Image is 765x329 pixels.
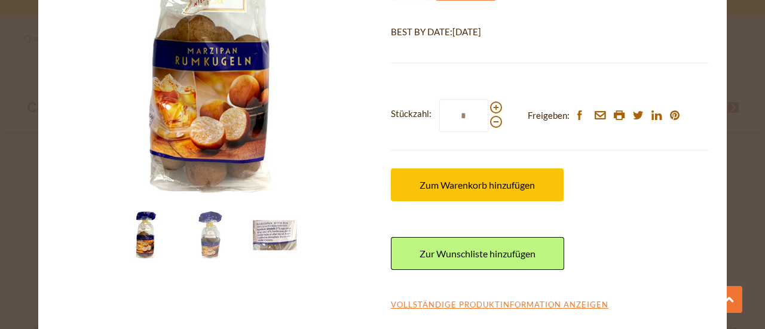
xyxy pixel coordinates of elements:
[391,300,608,310] a: Vollständige Produktinformation anzeigen
[391,168,564,201] button: Zum Warenkorb hinzufügen
[391,106,432,121] strong: Stückzahl:
[391,237,564,270] a: Zur Wunschliste hinzufügen
[122,211,170,259] img: Niederegger "Rumkugeln" Marzipan Potatoes with Rum 5.3oz - DEAL
[391,24,709,39] p: BEST BY DATE:[DATE]
[439,99,488,132] input: Stückzahl:
[186,211,234,259] img: Niederegger "Rumkugeln" Marzipan Potatoes with Rum 5.3oz - DEAL
[251,211,299,259] img: Niederegger "Rumkugeln" Marzipan Potatoes with Rum 5.3oz - DEAL
[528,108,570,123] span: Freigeben:
[420,179,535,190] span: Zum Warenkorb hinzufügen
